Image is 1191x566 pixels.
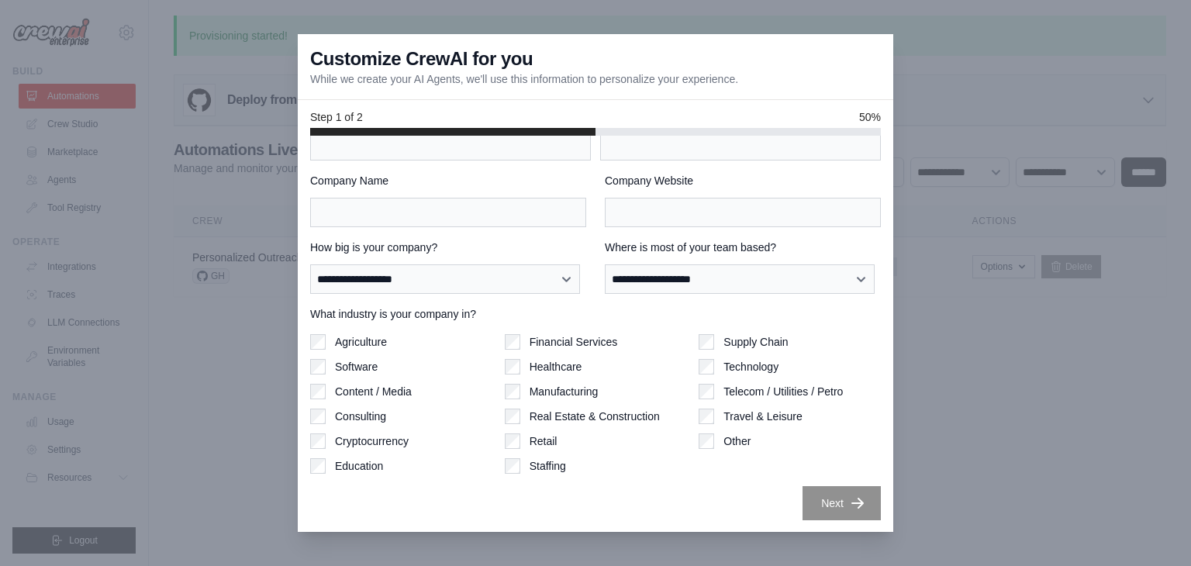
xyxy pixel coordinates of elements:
label: Company Name [310,173,586,188]
label: Financial Services [530,334,618,350]
label: Healthcare [530,359,582,374]
label: Content / Media [335,384,412,399]
label: Travel & Leisure [723,409,802,424]
span: 50% [859,109,881,125]
label: Other [723,433,751,449]
h3: Customize CrewAI for you [310,47,533,71]
label: Real Estate & Construction [530,409,660,424]
label: Agriculture [335,334,387,350]
label: Retail [530,433,558,449]
label: Company Website [605,173,881,188]
label: How big is your company? [310,240,586,255]
label: Education [335,458,383,474]
label: Consulting [335,409,386,424]
label: Telecom / Utilities / Petro [723,384,843,399]
p: While we create your AI Agents, we'll use this information to personalize your experience. [310,71,738,87]
span: Step 1 of 2 [310,109,363,125]
label: Supply Chain [723,334,788,350]
label: Software [335,359,378,374]
label: Cryptocurrency [335,433,409,449]
label: What industry is your company in? [310,306,881,322]
button: Next [803,486,881,520]
label: Where is most of your team based? [605,240,881,255]
label: Manufacturing [530,384,599,399]
label: Staffing [530,458,566,474]
label: Technology [723,359,778,374]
